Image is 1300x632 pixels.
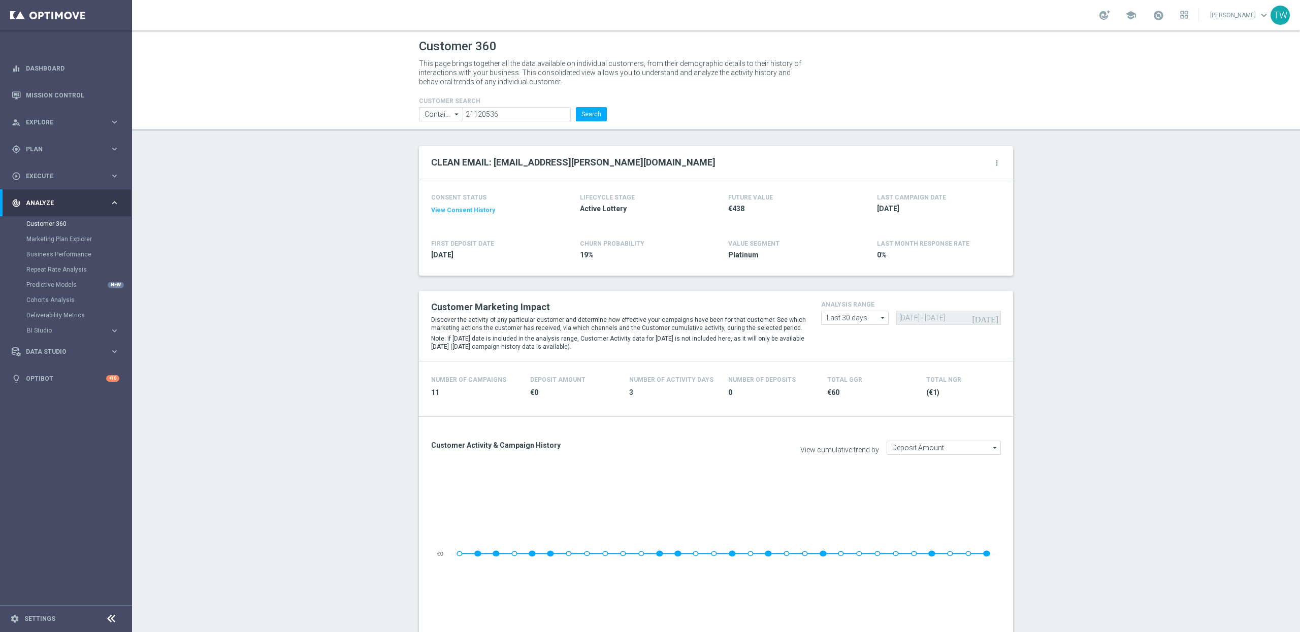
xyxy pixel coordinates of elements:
[530,376,586,383] h4: Deposit Amount
[26,277,131,292] div: Predictive Models
[431,250,550,260] span: 2024-03-12
[431,194,550,201] h4: CONSENT STATUS
[12,55,119,82] div: Dashboard
[26,281,106,289] a: Predictive Models
[629,376,713,383] h4: Number of Activity Days
[463,107,571,121] input: Enter CID, Email, name or phone
[12,82,119,109] div: Mission Control
[1271,6,1290,25] div: TW
[12,145,110,154] div: Plan
[827,376,862,383] h4: Total GGR
[431,301,806,313] h2: Customer Marketing Impact
[11,375,120,383] button: lightbulb Optibot +10
[110,144,119,154] i: keyboard_arrow_right
[12,118,21,127] i: person_search
[12,64,21,73] i: equalizer
[12,374,21,383] i: lightbulb
[580,250,699,260] span: 19%
[26,146,110,152] span: Plan
[12,347,110,356] div: Data Studio
[26,311,106,319] a: Deliverability Metrics
[431,388,518,397] span: 11
[11,64,120,73] div: equalizer Dashboard
[110,171,119,181] i: keyboard_arrow_right
[11,118,120,126] button: person_search Explore keyboard_arrow_right
[728,204,847,214] span: €438
[26,55,119,82] a: Dashboard
[800,446,879,454] label: View cumulative trend by
[12,198,21,208] i: track_changes
[11,91,120,99] button: Mission Control
[926,388,1013,397] span: (€1)
[10,614,19,623] i: settings
[419,97,607,105] h4: CUSTOMER SEARCH
[26,216,131,231] div: Customer 360
[26,119,110,125] span: Explore
[580,194,635,201] h4: LIFECYCLE STAGE
[26,247,131,262] div: Business Performance
[110,326,119,336] i: keyboard_arrow_right
[110,117,119,127] i: keyboard_arrow_right
[11,199,120,207] button: track_changes Analyze keyboard_arrow_right
[431,240,494,247] h4: FIRST DEPOSIT DATE
[580,240,644,247] span: CHURN PROBABILITY
[12,118,110,127] div: Explore
[11,348,120,356] button: Data Studio keyboard_arrow_right
[576,107,607,121] button: Search
[419,107,463,121] input: Contains
[26,323,131,338] div: BI Studio
[728,240,779,247] h4: VALUE SEGMENT
[419,39,1013,54] h1: Customer 360
[629,388,716,397] span: 3
[11,145,120,153] button: gps_fixed Plan keyboard_arrow_right
[12,198,110,208] div: Analyze
[431,206,495,215] button: View Consent History
[12,145,21,154] i: gps_fixed
[431,335,806,351] p: Note: if [DATE] date is included in the analysis range, Customer Activity data for [DATE] is not ...
[26,349,110,355] span: Data Studio
[431,441,708,450] h3: Customer Activity & Campaign History
[431,156,716,169] h2: CLEAN EMAIL: [EMAIL_ADDRESS][PERSON_NAME][DOMAIN_NAME]
[24,616,55,622] a: Settings
[12,365,119,392] div: Optibot
[990,441,1000,454] i: arrow_drop_down
[108,282,124,288] div: NEW
[26,231,131,247] div: Marketing Plan Explorer
[431,376,506,383] h4: Number of Campaigns
[728,388,815,397] span: 0
[580,204,699,214] span: Active Lottery
[26,296,106,304] a: Cohorts Analysis
[106,375,119,382] div: +10
[26,262,131,277] div: Repeat Rate Analysis
[27,327,100,334] span: BI Studio
[728,250,847,260] span: Platinum
[530,388,617,397] span: €0
[26,200,110,206] span: Analyze
[877,240,969,247] span: LAST MONTH RESPONSE RATE
[26,292,131,308] div: Cohorts Analysis
[993,159,1001,167] i: more_vert
[26,82,119,109] a: Mission Control
[26,173,110,179] span: Execute
[110,347,119,356] i: keyboard_arrow_right
[728,194,773,201] h4: FUTURE VALUE
[11,172,120,180] button: play_circle_outline Execute keyboard_arrow_right
[437,551,443,557] text: €0
[877,250,996,260] span: 0%
[26,265,106,274] a: Repeat Rate Analysis
[26,250,106,258] a: Business Performance
[926,376,961,383] h4: Total NGR
[26,326,120,335] button: BI Studio keyboard_arrow_right
[821,311,889,325] input: analysis range
[1209,8,1271,23] a: [PERSON_NAME]keyboard_arrow_down
[110,198,119,208] i: keyboard_arrow_right
[12,172,110,181] div: Execute
[26,365,106,392] a: Optibot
